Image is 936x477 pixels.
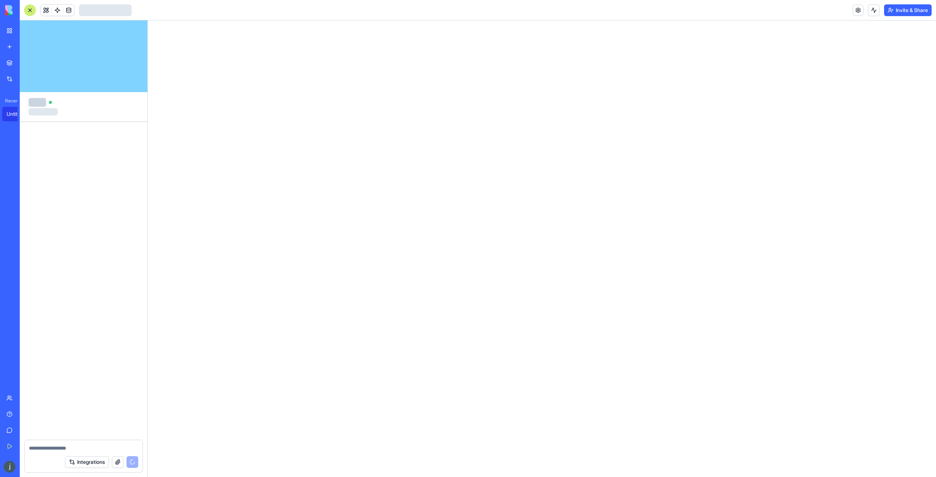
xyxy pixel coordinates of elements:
[65,456,109,468] button: Integrations
[5,5,50,15] img: logo
[4,461,15,473] img: ACg8ocIzpWNx3vEYL5Vha1rrG9p3AmSteE6_80u9juwWa3NDPbUFOQ=s96-c
[2,107,31,121] a: Untitled App
[2,98,18,104] span: Recent
[7,110,27,118] div: Untitled App
[884,4,932,16] button: Invite & Share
